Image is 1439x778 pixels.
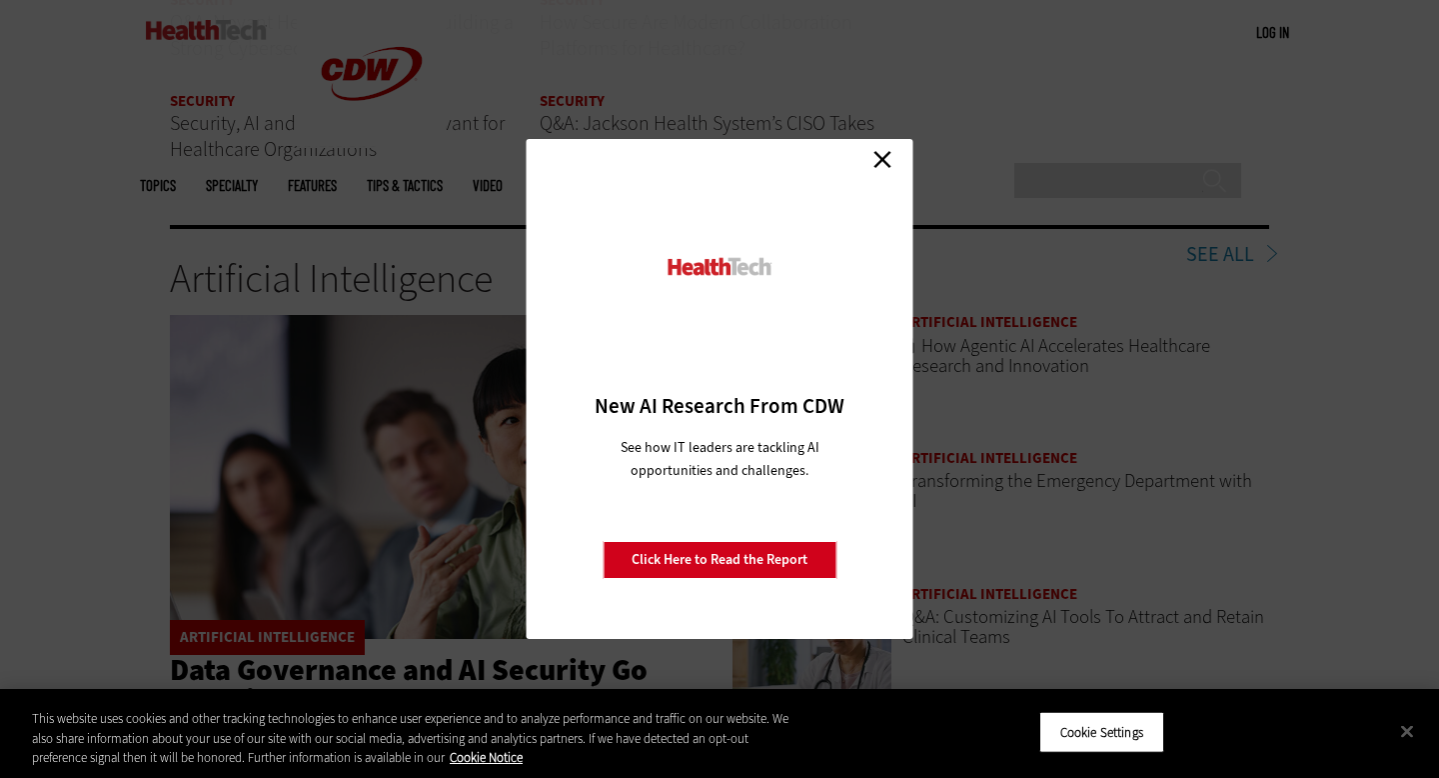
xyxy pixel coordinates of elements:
[603,541,836,579] a: Click Here to Read the Report
[666,256,774,277] img: HealthTech_0.png
[32,709,791,768] div: This website uses cookies and other tracking technologies to enhance user experience and to analy...
[597,436,843,482] p: See how IT leaders are tackling AI opportunities and challenges.
[562,392,878,420] h3: New AI Research From CDW
[450,749,523,766] a: More information about your privacy
[1039,711,1164,753] button: Cookie Settings
[1385,709,1429,753] button: Close
[867,144,897,174] a: Close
